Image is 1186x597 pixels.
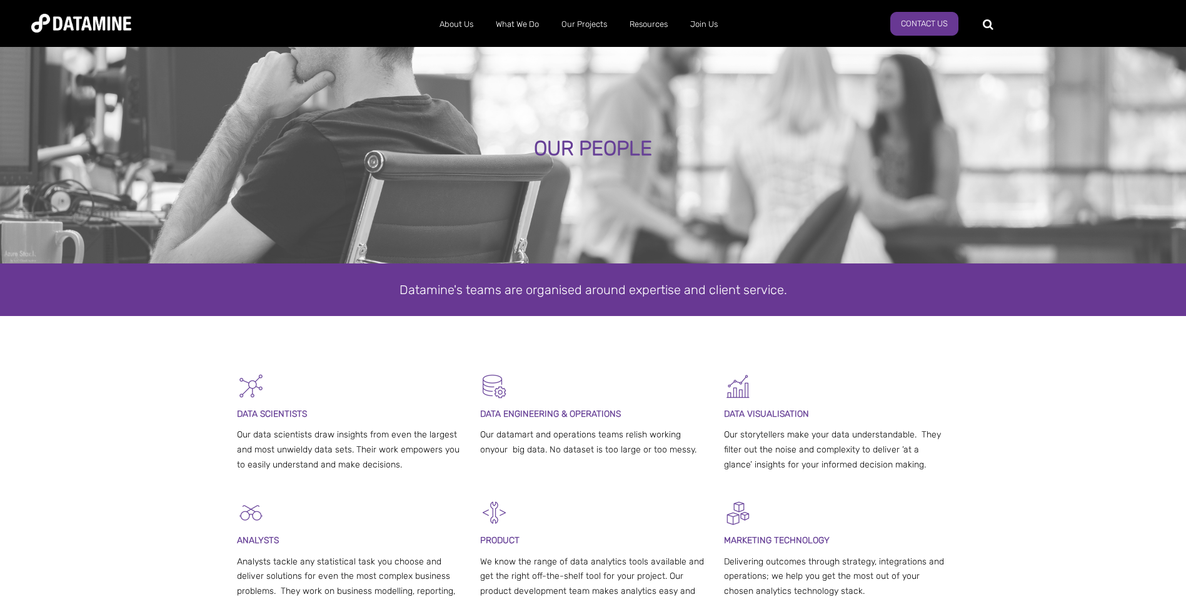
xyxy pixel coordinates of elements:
div: OUR PEOPLE [134,138,1051,160]
img: Datamine [31,14,131,33]
span: Datamine's teams are organised around expertise and client service. [400,282,787,297]
span: ANALYSTS [237,535,279,546]
a: Join Us [679,8,729,41]
p: Our storytellers make your data understandable. They filter out the noise and complexity to deliv... [724,427,950,472]
a: Resources [618,8,679,41]
span: DATA SCIENTISTS [237,409,307,419]
p: Our datamart and operations teams relish working onyour big data. No dataset is too large or too ... [480,427,706,457]
img: Datamart [480,372,508,401]
span: DATA VISUALISATION [724,409,809,419]
span: PRODUCT [480,535,520,546]
p: Our data scientists draw insights from even the largest and most unwieldy data sets. Their work e... [237,427,463,472]
img: Analysts [237,499,265,527]
img: Digital Activation [724,499,752,527]
a: What We Do [485,8,550,41]
img: Graph 5 [724,372,752,401]
img: Graph - Network [237,372,265,401]
span: MARKETING TECHNOLOGY [724,535,830,546]
a: Contact Us [890,12,958,36]
span: DATA ENGINEERING & OPERATIONS [480,409,621,419]
a: Our Projects [550,8,618,41]
a: About Us [428,8,485,41]
img: Development [480,499,508,527]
